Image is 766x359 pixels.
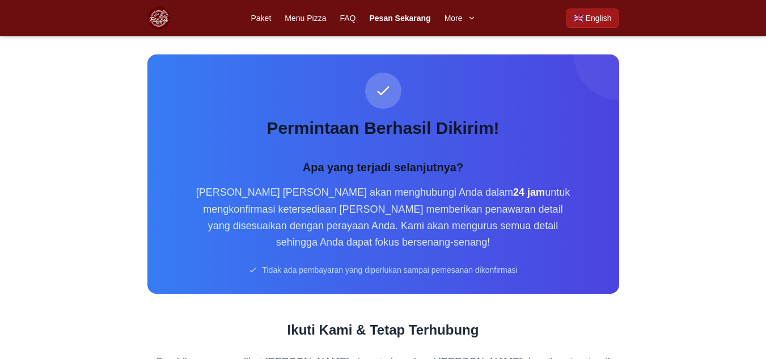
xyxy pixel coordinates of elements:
[166,118,601,138] h1: Permintaan Berhasil Dikirim!
[147,321,619,339] h3: Ikuti Kami & Tetap Terhubung
[166,159,601,175] h2: Apa yang terjadi selanjutnya?
[586,12,612,24] span: English
[262,264,517,276] span: Tidak ada pembayaran yang diperlukan sampai pemesanan dikonfirmasi
[445,12,463,24] span: More
[566,9,619,28] a: Switch to English
[251,12,272,24] a: Paket
[369,12,430,24] a: Pesan Sekarang
[147,7,170,29] img: Bali Pizza Party Logo
[285,12,326,24] a: Menu Pizza
[340,12,356,24] a: FAQ
[193,184,574,251] p: [PERSON_NAME] [PERSON_NAME] akan menghubungi Anda dalam untuk mengkonfirmasi ketersediaan [PERSON...
[445,12,476,24] button: More
[513,187,545,198] strong: 24 jam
